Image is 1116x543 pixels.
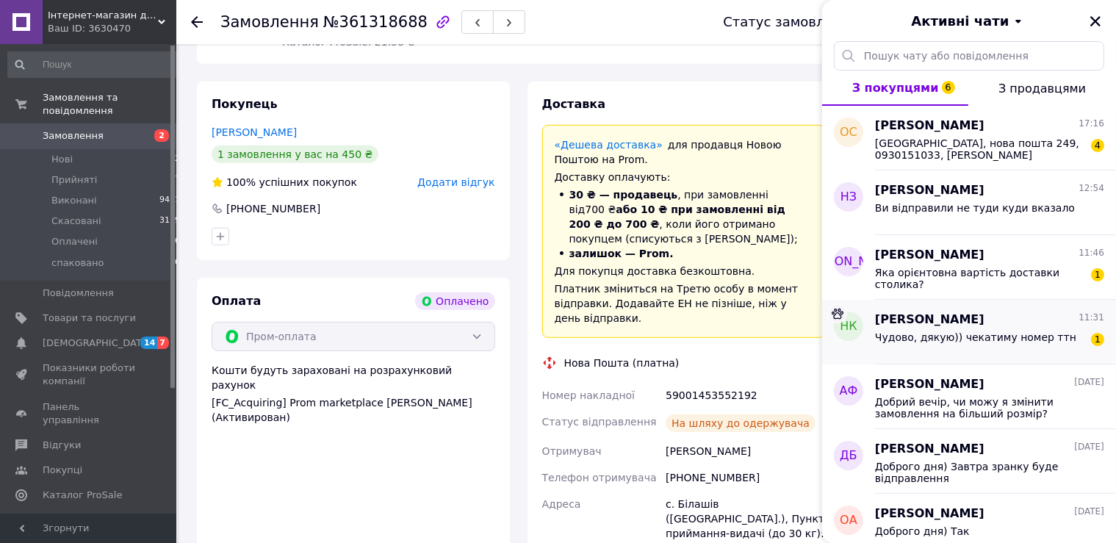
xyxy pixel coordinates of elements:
span: Покупці [43,464,82,477]
div: [PERSON_NAME] [663,438,828,464]
span: З продавцями [998,82,1086,96]
div: [PHONE_NUMBER] [663,464,828,491]
span: 0 [175,256,180,270]
span: ОС [840,124,857,141]
span: [PERSON_NAME] [875,376,984,393]
div: Повернутися назад [191,15,203,29]
span: Телефон отримувача [542,472,657,483]
div: 1 замовлення у вас на 450 ₴ [212,145,378,163]
span: [DEMOGRAPHIC_DATA] [43,337,151,350]
span: [DATE] [1074,376,1104,389]
span: Замовлення [220,13,319,31]
span: 6 [942,81,955,94]
span: або 10 ₴ при замовленні від 200 ₴ до 700 ₴ [569,204,785,230]
input: Пошук [7,51,181,78]
span: 1 [1091,268,1104,281]
span: Отримувач [542,445,602,457]
span: Нові [51,153,73,166]
span: [PERSON_NAME] [800,253,898,270]
span: Покупець [212,97,278,111]
span: Активні чати [911,12,1009,31]
span: Додати відгук [417,176,494,188]
div: для продавця Новою Поштою на Prom. [555,137,813,167]
span: Оплачені [51,235,98,248]
span: Показники роботи компанії [43,362,136,388]
div: Платник зміниться на Третю особу в момент відправки. Додавайте ЕН не пізніше, ніж у день відправки. [555,281,813,326]
span: [GEOGRAPHIC_DATA], нова пошта 249, 0930151033, [PERSON_NAME] [875,137,1084,161]
span: 2 [175,153,180,166]
span: [PERSON_NAME] [875,118,984,134]
span: Ви відправили не туди куди вказало [875,202,1075,214]
button: З продавцями [968,71,1116,106]
span: Каталог ProSale [43,489,122,502]
span: Товари та послуги [43,312,136,325]
span: Доброго дня) Завтра зранку буде відправлення [875,461,1084,484]
div: Для покупця доставка безкоштовна. [555,264,813,278]
div: Кошти будуть зараховані на розрахунковий рахунок [212,363,495,425]
span: НЗ [840,189,857,206]
span: 9431 [159,194,180,207]
button: Закрити [1087,12,1104,30]
span: Добрий вечір, чи можу я змінити замовлення на більший розмір? [875,396,1084,420]
span: Відгуки [43,439,81,452]
div: На шляху до одержувача [666,414,816,432]
span: 100% [226,176,256,188]
span: залишок — Prom. [569,248,674,259]
a: [PERSON_NAME] [212,126,297,138]
span: спаковано [51,256,104,270]
span: 7 [157,337,169,349]
span: Яка орієнтовна вартість доставки столика? [875,267,1084,290]
span: 11:46 [1079,247,1104,259]
span: 4 [1091,139,1104,152]
a: «Дешева доставка» [555,139,663,151]
span: Адреса [542,498,581,510]
input: Пошук чату або повідомлення [834,41,1104,71]
div: Ваш ID: 3630470 [48,22,176,35]
span: З покупцями [852,81,939,95]
div: Нова Пошта (платна) [561,356,683,370]
span: [PERSON_NAME] [875,441,984,458]
span: Замовлення [43,129,104,143]
span: [DATE] [1074,506,1104,518]
span: [PERSON_NAME] [875,247,984,264]
span: НК [840,318,857,335]
div: [FC_Acquiring] Prom marketplace [PERSON_NAME] (Активирован) [212,395,495,425]
span: 11:31 [1079,312,1104,324]
span: 12:54 [1079,182,1104,195]
span: 3119 [159,215,180,228]
li: , при замовленні від 700 ₴ , коли його отримано покупцем (списуються з [PERSON_NAME]); [555,187,813,246]
button: ДБ[PERSON_NAME][DATE]Доброго дня) Завтра зранку буде відправлення [822,429,1116,494]
button: НЗ[PERSON_NAME]12:54Ви відправили не туди куди вказало [822,170,1116,235]
span: ДБ [840,447,857,464]
span: Виконані [51,194,97,207]
span: Інтернет-магазин дитячих товарів та іграшок Kids_play_shop [48,9,158,22]
div: Оплачено [415,292,494,310]
span: Номер накладної [542,389,636,401]
div: 59001453552192 [663,382,828,409]
span: 0 [175,235,180,248]
span: Доброго дня) Так [875,525,970,537]
span: ОА [840,512,857,529]
span: [DATE] [1074,441,1104,453]
span: 17:16 [1079,118,1104,130]
span: Повідомлення [43,287,114,300]
span: Доставка [542,97,606,111]
button: ОС[PERSON_NAME]17:16[GEOGRAPHIC_DATA], нова пошта 249, 0930151033, [PERSON_NAME]4 [822,106,1116,170]
span: Прийняті [51,173,97,187]
span: Статус відправлення [542,416,657,428]
div: Доставку оплачують: [555,170,813,184]
div: [PHONE_NUMBER] [225,201,322,216]
span: [PERSON_NAME] [875,506,984,522]
span: 2 [154,129,169,142]
div: Статус замовлення [723,15,858,29]
div: успішних покупок [212,175,357,190]
button: Активні чати [863,12,1075,31]
span: 7 [175,173,180,187]
span: 14 [140,337,157,349]
span: Замовлення та повідомлення [43,91,176,118]
span: Панель управління [43,400,136,427]
span: Чудово, дякую)) чекатиму номер ттн [875,331,1076,343]
span: АФ [840,383,858,400]
span: Оплата [212,294,261,308]
span: Скасовані [51,215,101,228]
